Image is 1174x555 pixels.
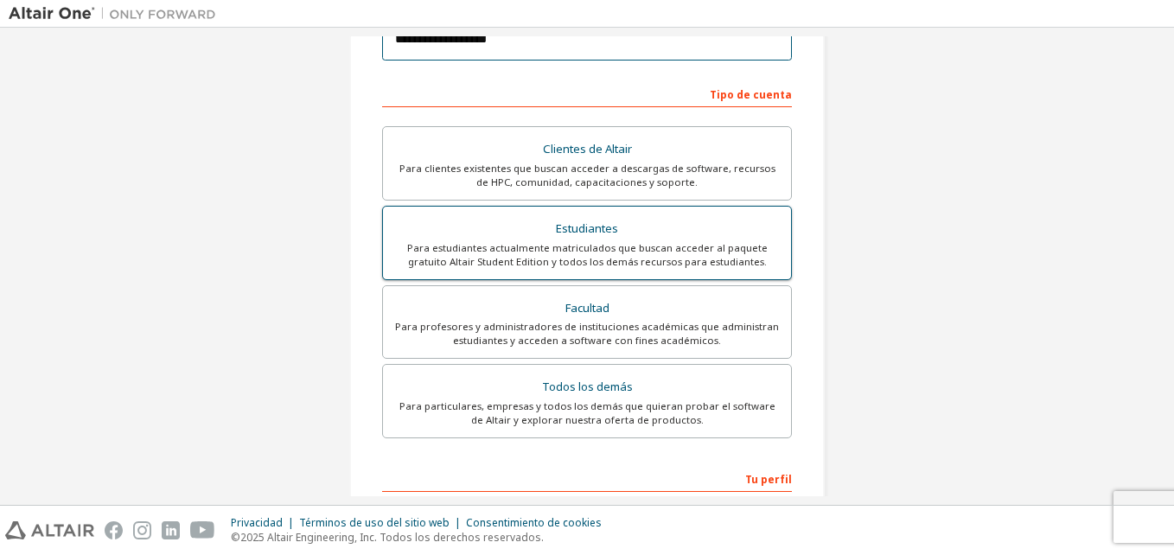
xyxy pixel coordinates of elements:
[393,241,781,269] div: Para estudiantes actualmente matriculados que buscan acceder al paquete gratuito Altair Student E...
[190,521,215,539] img: youtube.svg
[393,399,781,427] div: Para particulares, empresas y todos los demás que quieran probar el software de Altair y explorar...
[162,521,180,539] img: linkedin.svg
[5,521,94,539] img: altair_logo.svg
[133,521,151,539] img: instagram.svg
[382,80,792,107] div: Tipo de cuenta
[231,530,612,545] p: ©
[240,530,544,545] font: 2025 Altair Engineering, Inc. Todos los derechos reservados.
[393,297,781,321] div: Facultad
[9,5,225,22] img: Altair Uno
[466,516,612,530] div: Consentimiento de cookies
[299,516,466,530] div: Términos de uso del sitio web
[105,521,123,539] img: facebook.svg
[393,320,781,348] div: Para profesores y administradores de instituciones académicas que administran estudiantes y acced...
[393,162,781,189] div: Para clientes existentes que buscan acceder a descargas de software, recursos de HPC, comunidad, ...
[393,137,781,162] div: Clientes de Altair
[382,464,792,492] div: Tu perfil
[231,516,299,530] div: Privacidad
[393,375,781,399] div: Todos los demás
[393,217,781,241] div: Estudiantes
